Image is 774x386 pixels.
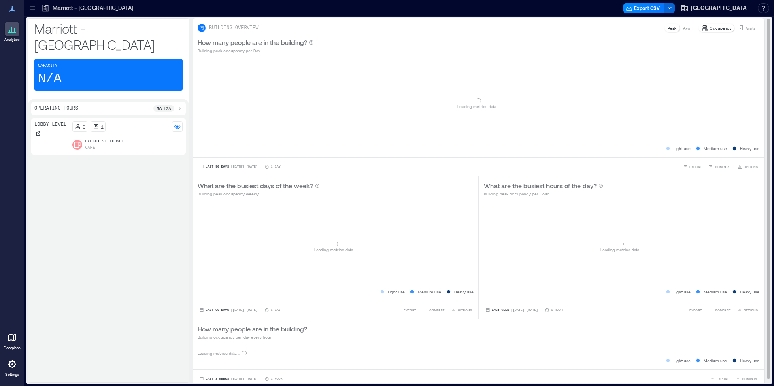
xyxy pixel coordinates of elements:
button: OPTIONS [736,163,759,171]
p: Floorplans [4,346,21,350]
span: COMPARE [429,308,445,312]
p: Loading metrics data ... [314,246,357,253]
span: EXPORT [689,164,702,169]
p: Heavy use [740,145,759,152]
button: OPTIONS [736,306,759,314]
p: Operating Hours [34,105,78,112]
span: COMPARE [715,308,731,312]
p: Settings [5,372,19,377]
p: Avg [683,25,690,31]
button: Export CSV [623,3,665,13]
p: Medium use [704,145,727,152]
p: Peak [668,25,676,31]
a: Floorplans [1,328,23,353]
p: Analytics [4,37,20,42]
button: EXPORT [681,163,704,171]
p: Light use [674,288,691,295]
p: How many people are in the building? [198,38,307,47]
button: COMPARE [734,375,759,383]
button: OPTIONS [450,306,474,314]
p: 1 [101,123,104,130]
p: Loading metrics data ... [457,103,500,110]
p: Building peak occupancy per Day [198,47,314,54]
span: COMPARE [742,376,758,381]
p: 1 Day [271,164,281,169]
p: Light use [674,357,691,364]
button: Last 3 Weeks |[DATE]-[DATE] [198,375,259,383]
p: Heavy use [454,288,474,295]
p: 0 [83,123,85,130]
p: Capacity [38,63,57,69]
span: EXPORT [404,308,416,312]
span: COMPARE [715,164,731,169]
p: Medium use [704,288,727,295]
button: COMPARE [421,306,447,314]
p: Lobby Level [34,121,66,128]
p: Executive Lounge [85,138,124,145]
button: COMPARE [707,306,732,314]
button: COMPARE [707,163,732,171]
p: N/A [38,71,62,87]
p: Marriott - [GEOGRAPHIC_DATA] [53,4,133,12]
button: EXPORT [708,375,731,383]
p: Marriott - [GEOGRAPHIC_DATA] [34,20,183,53]
p: 1 Day [271,308,281,312]
span: [GEOGRAPHIC_DATA] [691,4,749,12]
p: Heavy use [740,357,759,364]
p: Building peak occupancy per Hour [484,191,603,197]
p: Heavy use [740,288,759,295]
span: OPTIONS [458,308,472,312]
a: Settings [2,354,22,380]
p: 1 Hour [271,376,283,381]
p: Building peak occupancy weekly [198,191,320,197]
p: Cafe [85,145,95,151]
p: Medium use [418,288,441,295]
p: How many people are in the building? [198,324,307,334]
p: Light use [674,145,691,152]
button: EXPORT [396,306,418,314]
p: Visits [746,25,755,31]
span: OPTIONS [744,164,758,169]
button: Last 90 Days |[DATE]-[DATE] [198,306,259,314]
p: Building occupancy per day every hour [198,334,307,340]
span: OPTIONS [744,308,758,312]
p: What are the busiest hours of the day? [484,181,597,191]
button: Last Week |[DATE]-[DATE] [484,306,540,314]
p: Occupancy [710,25,731,31]
button: [GEOGRAPHIC_DATA] [678,2,751,15]
span: EXPORT [689,308,702,312]
button: Last 90 Days |[DATE]-[DATE] [198,163,259,171]
span: EXPORT [717,376,729,381]
p: What are the busiest days of the week? [198,181,313,191]
a: Analytics [2,19,22,45]
p: BUILDING OVERVIEW [209,25,258,31]
p: Medium use [704,357,727,364]
p: Loading metrics data ... [600,246,643,253]
p: 1 Hour [551,308,563,312]
button: EXPORT [681,306,704,314]
p: Light use [388,288,405,295]
p: Loading metrics data ... [198,350,240,356]
p: 5a - 12a [157,105,171,112]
